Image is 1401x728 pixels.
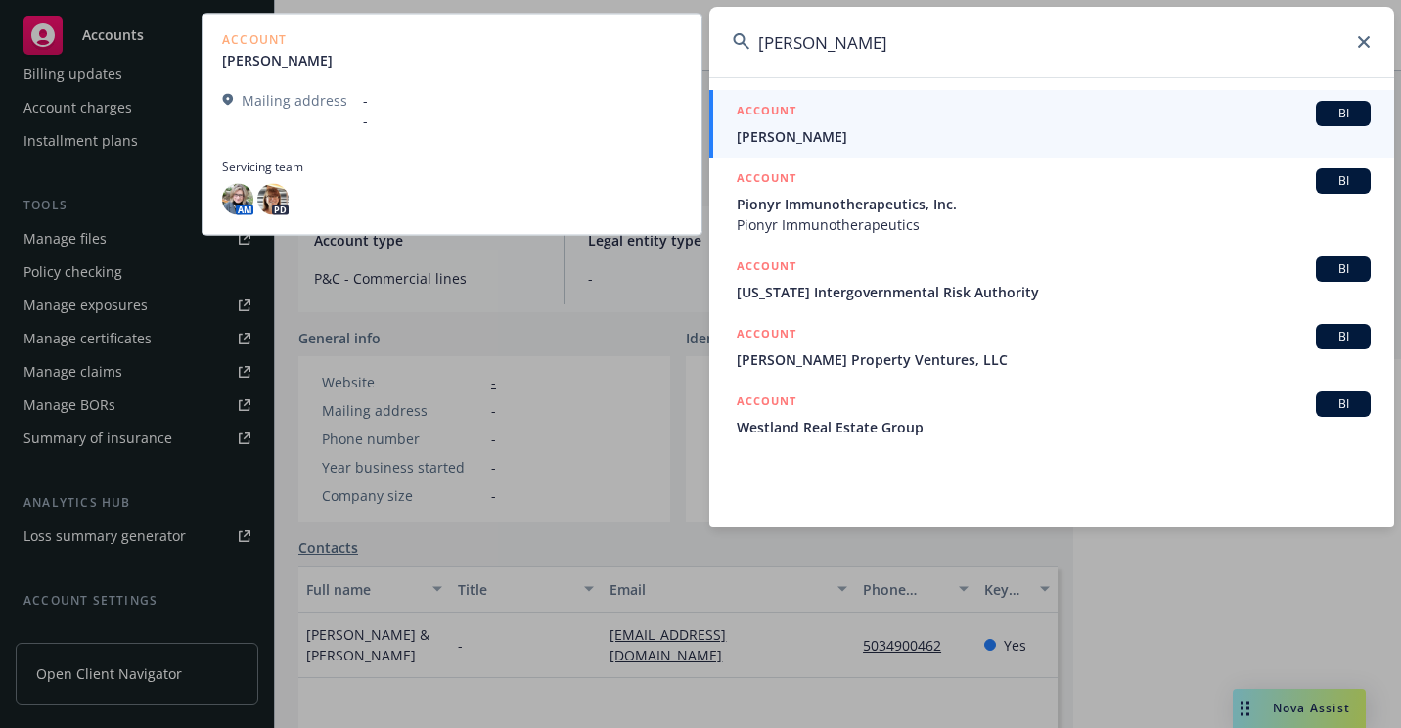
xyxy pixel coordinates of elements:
h5: ACCOUNT [737,101,796,124]
a: ACCOUNTBI[PERSON_NAME] [709,90,1394,158]
h5: ACCOUNT [737,256,796,280]
h5: ACCOUNT [737,391,796,415]
h5: ACCOUNT [737,324,796,347]
span: BI [1324,395,1363,413]
span: [PERSON_NAME] [737,126,1371,147]
input: Search... [709,7,1394,77]
a: ACCOUNTBI[PERSON_NAME] Property Ventures, LLC [709,313,1394,381]
h5: ACCOUNT [737,168,796,192]
a: ACCOUNTBIPionyr Immunotherapeutics, Inc.Pionyr Immunotherapeutics [709,158,1394,246]
a: ACCOUNTBI[US_STATE] Intergovernmental Risk Authority [709,246,1394,313]
span: BI [1324,105,1363,122]
span: BI [1324,172,1363,190]
span: Pionyr Immunotherapeutics [737,214,1371,235]
span: [PERSON_NAME] Property Ventures, LLC [737,349,1371,370]
span: Pionyr Immunotherapeutics, Inc. [737,194,1371,214]
span: Westland Real Estate Group [737,417,1371,437]
a: ACCOUNTBIWestland Real Estate Group [709,381,1394,448]
span: BI [1324,260,1363,278]
span: [US_STATE] Intergovernmental Risk Authority [737,282,1371,302]
span: BI [1324,328,1363,345]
